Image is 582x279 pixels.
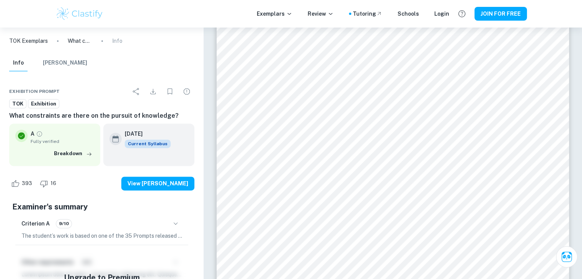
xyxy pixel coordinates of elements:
[9,99,26,109] a: TOK
[31,130,34,138] p: A
[9,37,48,45] a: TOK Exemplars
[257,10,292,18] p: Exemplars
[36,130,43,137] a: Grade fully verified
[10,100,26,108] span: TOK
[56,220,72,227] span: 9/10
[308,10,334,18] p: Review
[68,37,92,45] p: What constraints are there on the pursuit of knowledge?
[353,10,382,18] a: Tutoring
[43,55,87,71] button: [PERSON_NAME]
[179,84,194,99] div: Report issue
[52,148,94,159] button: Breakdown
[18,180,36,187] span: 393
[112,37,122,45] p: Info
[28,99,59,109] a: Exhibition
[12,201,191,212] h5: Examiner's summary
[125,139,171,148] div: This exemplar is based on the current syllabus. Feel free to refer to it for inspiration/ideas wh...
[125,130,165,138] h6: [DATE]
[9,88,60,95] span: Exhibition Prompt
[46,180,60,187] span: 16
[474,7,527,21] button: JOIN FOR FREE
[556,246,577,268] button: Ask Clai
[21,219,50,228] h6: Criterion A
[38,177,60,190] div: Dislike
[145,84,161,99] div: Download
[21,232,182,240] p: The student’s work is based on one of the 35 Prompts released by the IBO for the examination sess...
[398,10,419,18] a: Schools
[9,55,28,71] button: Info
[9,177,36,190] div: Like
[455,7,468,20] button: Help and Feedback
[28,100,59,108] span: Exhibition
[129,84,144,99] div: Share
[121,177,194,190] button: View [PERSON_NAME]
[434,10,449,18] a: Login
[125,139,171,148] span: Current Syllabus
[9,111,194,120] h6: What constraints are there on the pursuit of knowledge?
[31,138,94,145] span: Fully verified
[162,84,178,99] div: Bookmark
[55,6,104,21] img: Clastify logo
